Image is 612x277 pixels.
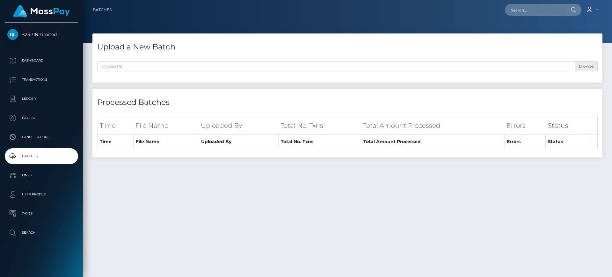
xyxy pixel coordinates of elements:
p: Transactions [7,75,76,84]
p: Batches [7,151,76,161]
p: User Profile [7,190,76,199]
a: Payees [5,110,78,126]
img: B2SPIN Limited [7,29,18,40]
a: Taxes [5,206,78,222]
th: File Name [133,117,199,134]
th: Errors [504,135,546,149]
span: B2SPIN Limited [5,32,78,37]
p: Links [7,171,76,180]
th: Total No. Txns [278,135,361,149]
th: Status [546,135,589,149]
th: File Name [133,135,199,149]
a: Ledger [5,91,78,107]
p: Payees [7,113,76,123]
p: Cancellations [7,132,76,142]
img: MassPay Logo [13,5,70,18]
th: Errors [504,117,546,134]
th: Total Amount Processed [361,117,504,134]
th: Status [546,117,589,134]
p: Taxes [7,209,76,218]
h4: Processed Batches [97,97,343,108]
th: Time [98,135,134,149]
a: Batches [93,3,112,17]
input: Search... [505,4,565,16]
a: Transactions [5,72,78,88]
th: Uploaded By [199,117,278,134]
th: Time [98,117,134,134]
h4: Upload a New Batch [97,41,175,53]
p: Dashboard [7,56,76,65]
a: Search [5,225,78,241]
th: Total No. Txns [278,117,361,134]
p: Ledger [7,94,76,104]
th: Uploaded By [199,135,278,149]
a: Links [5,167,78,183]
a: Batches [5,148,78,164]
p: Search [7,228,76,237]
a: User Profile [5,186,78,202]
th: Total Amount Processed [361,135,504,149]
a: Dashboard [5,53,78,69]
a: Cancellations [5,129,78,145]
